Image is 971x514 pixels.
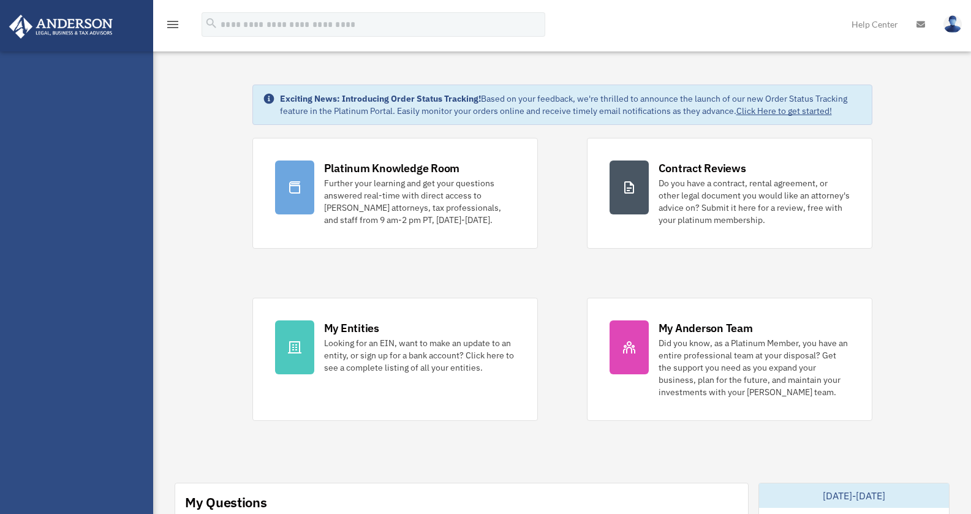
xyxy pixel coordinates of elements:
[659,320,753,336] div: My Anderson Team
[165,21,180,32] a: menu
[280,93,481,104] strong: Exciting News: Introducing Order Status Tracking!
[6,15,116,39] img: Anderson Advisors Platinum Portal
[943,15,962,33] img: User Pic
[759,483,949,508] div: [DATE]-[DATE]
[659,161,746,176] div: Contract Reviews
[736,105,832,116] a: Click Here to get started!
[252,298,538,421] a: My Entities Looking for an EIN, want to make an update to an entity, or sign up for a bank accoun...
[185,493,267,512] div: My Questions
[205,17,218,30] i: search
[252,138,538,249] a: Platinum Knowledge Room Further your learning and get your questions answered real-time with dire...
[324,177,515,226] div: Further your learning and get your questions answered real-time with direct access to [PERSON_NAM...
[165,17,180,32] i: menu
[659,337,850,398] div: Did you know, as a Platinum Member, you have an entire professional team at your disposal? Get th...
[324,337,515,374] div: Looking for an EIN, want to make an update to an entity, or sign up for a bank account? Click her...
[587,138,872,249] a: Contract Reviews Do you have a contract, rental agreement, or other legal document you would like...
[324,161,460,176] div: Platinum Knowledge Room
[587,298,872,421] a: My Anderson Team Did you know, as a Platinum Member, you have an entire professional team at your...
[324,320,379,336] div: My Entities
[280,93,862,117] div: Based on your feedback, we're thrilled to announce the launch of our new Order Status Tracking fe...
[659,177,850,226] div: Do you have a contract, rental agreement, or other legal document you would like an attorney's ad...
